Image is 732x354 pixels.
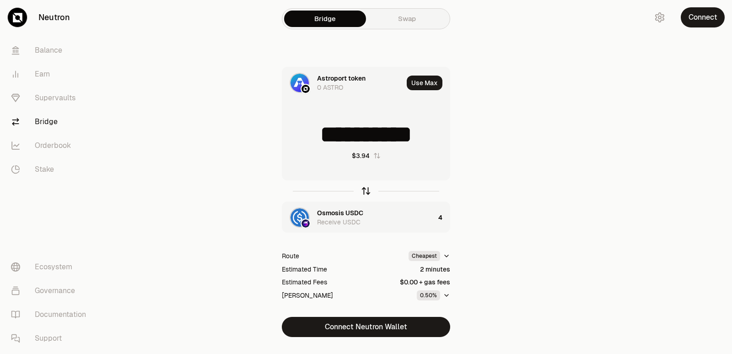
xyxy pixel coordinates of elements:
[291,74,309,92] img: ASTRO Logo
[417,290,440,300] div: 0.50%
[317,74,366,83] div: Astroport token
[4,110,99,134] a: Bridge
[366,11,448,27] a: Swap
[4,62,99,86] a: Earn
[409,251,440,261] div: Cheapest
[681,7,725,27] button: Connect
[352,151,370,160] div: $3.94
[317,218,361,227] div: Receive USDC
[282,265,327,274] div: Estimated Time
[4,327,99,350] a: Support
[291,208,309,227] img: USDC Logo
[4,134,99,158] a: Orderbook
[400,278,450,287] div: $0.00 + gas fees
[282,202,450,233] button: USDC LogoOsmosis LogoOsmosis USDCReceive USDC4
[282,317,450,337] button: Connect Neutron Wallet
[4,158,99,181] a: Stake
[352,151,381,160] button: $3.94
[301,219,310,228] img: Osmosis Logo
[317,83,343,92] div: 0 ASTRO
[282,278,327,287] div: Estimated Fees
[420,265,450,274] div: 2 minutes
[282,291,333,300] div: [PERSON_NAME]
[4,86,99,110] a: Supervaults
[282,251,299,261] div: Route
[301,85,310,93] img: Neutron Logo
[282,67,403,98] div: ASTRO LogoNeutron LogoAstroport token0 ASTRO
[284,11,366,27] a: Bridge
[317,208,363,218] div: Osmosis USDC
[4,38,99,62] a: Balance
[409,251,450,261] button: Cheapest
[4,303,99,327] a: Documentation
[282,202,435,233] div: USDC LogoOsmosis LogoOsmosis USDCReceive USDC
[407,76,442,90] button: Use Max
[4,279,99,303] a: Governance
[4,255,99,279] a: Ecosystem
[417,290,450,300] button: 0.50%
[438,202,450,233] div: 4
